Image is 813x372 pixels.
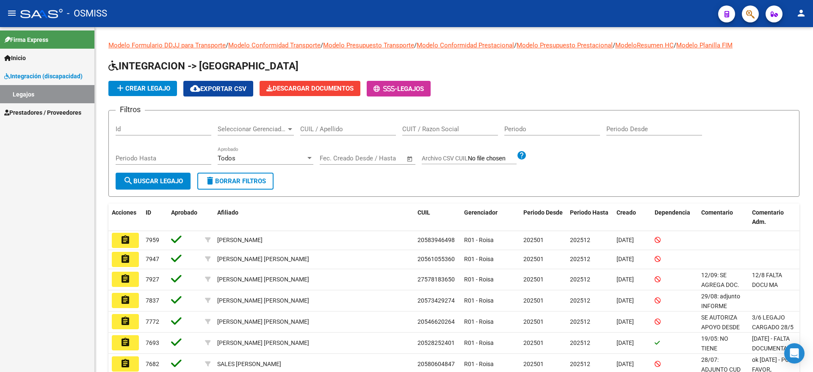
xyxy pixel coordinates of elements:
[217,209,238,216] span: Afiliado
[120,358,130,369] mat-icon: assignment
[123,176,133,186] mat-icon: search
[698,204,749,231] datatable-header-cell: Comentario
[323,41,414,49] a: Modelo Presupuesto Transporte
[260,81,360,96] button: Descargar Documentos
[4,53,26,63] span: Inicio
[108,204,142,231] datatable-header-cell: Acciones
[320,154,354,162] input: Fecha inicio
[146,361,159,367] span: 7682
[523,237,544,243] span: 202501
[570,318,590,325] span: 202512
[464,297,494,304] span: R01 - Roisa
[217,359,281,369] div: SALES [PERSON_NAME]
[464,209,498,216] span: Gerenciador
[464,276,494,283] span: R01 - Roisa
[168,204,202,231] datatable-header-cell: Aprobado
[67,4,107,23] span: - OSMISS
[570,339,590,346] span: 202512
[523,339,544,346] span: 202501
[217,317,309,327] div: [PERSON_NAME] [PERSON_NAME]
[123,177,183,185] span: Buscar Legajo
[205,176,215,186] mat-icon: delete
[570,361,590,367] span: 202512
[523,318,544,325] span: 202501
[651,204,698,231] datatable-header-cell: Dependencia
[468,155,517,163] input: Archivo CSV CUIL
[116,104,145,116] h3: Filtros
[464,339,494,346] span: R01 - Roisa
[570,256,590,262] span: 202512
[414,204,461,231] datatable-header-cell: CUIL
[464,256,494,262] span: R01 - Roisa
[613,204,651,231] datatable-header-cell: Creado
[183,81,253,96] button: Exportar CSV
[752,272,782,288] span: 12/8 FALTA DOCU MA
[120,337,130,347] mat-icon: assignment
[418,209,430,216] span: CUIL
[362,154,403,162] input: Fecha fin
[676,41,733,49] a: Modelo Planilla FIM
[570,209,608,216] span: Periodo Hasta
[570,237,590,243] span: 202512
[517,41,613,49] a: Modelo Presupuesto Prestacional
[523,276,544,283] span: 202501
[373,85,397,93] span: -
[146,339,159,346] span: 7693
[108,41,226,49] a: Modelo Formulario DDJJ para Transporte
[523,361,544,367] span: 202501
[422,155,468,162] span: Archivo CSV CUIL
[108,81,177,96] button: Crear Legajo
[784,343,805,364] div: Open Intercom Messenger
[752,209,784,226] span: Comentario Adm.
[418,318,455,325] span: 20546620264
[418,339,455,346] span: 20528252401
[417,41,514,49] a: Modelo Conformidad Prestacional
[617,256,634,262] span: [DATE]
[796,8,806,18] mat-icon: person
[146,276,159,283] span: 7927
[570,276,590,283] span: 202512
[120,295,130,305] mat-icon: assignment
[617,276,634,283] span: [DATE]
[617,339,634,346] span: [DATE]
[418,297,455,304] span: 20573429274
[461,204,520,231] datatable-header-cell: Gerenciador
[464,318,494,325] span: R01 - Roisa
[266,85,354,92] span: Descargar Documentos
[197,173,274,190] button: Borrar Filtros
[112,209,136,216] span: Acciones
[4,108,81,117] span: Prestadores / Proveedores
[655,209,690,216] span: Dependencia
[570,297,590,304] span: 202512
[120,254,130,264] mat-icon: assignment
[146,256,159,262] span: 7947
[752,335,801,361] span: 9/05/2025 - FALTA DOCUMENTACION DE PSI Y PSP.
[120,274,130,284] mat-icon: assignment
[418,256,455,262] span: 20561055360
[115,83,125,93] mat-icon: add
[218,154,235,162] span: Todos
[520,204,567,231] datatable-header-cell: Periodo Desde
[214,204,414,231] datatable-header-cell: Afiliado
[171,209,197,216] span: Aprobado
[217,338,309,348] div: [PERSON_NAME] [PERSON_NAME]
[146,237,159,243] span: 7959
[217,235,263,245] div: [PERSON_NAME]
[218,125,286,133] span: Seleccionar Gerenciador
[116,173,191,190] button: Buscar Legajo
[517,150,527,160] mat-icon: help
[405,154,415,164] button: Open calendar
[523,297,544,304] span: 202501
[108,60,299,72] span: INTEGRACION -> [GEOGRAPHIC_DATA]
[217,296,309,306] div: [PERSON_NAME] [PERSON_NAME]
[120,235,130,245] mat-icon: assignment
[217,254,309,264] div: [PERSON_NAME] [PERSON_NAME]
[190,83,200,94] mat-icon: cloud_download
[142,204,168,231] datatable-header-cell: ID
[701,209,733,216] span: Comentario
[217,275,309,284] div: [PERSON_NAME] [PERSON_NAME]
[4,72,83,81] span: Integración (discapacidad)
[120,316,130,326] mat-icon: assignment
[115,85,170,92] span: Crear Legajo
[228,41,321,49] a: Modelo Conformidad Transporte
